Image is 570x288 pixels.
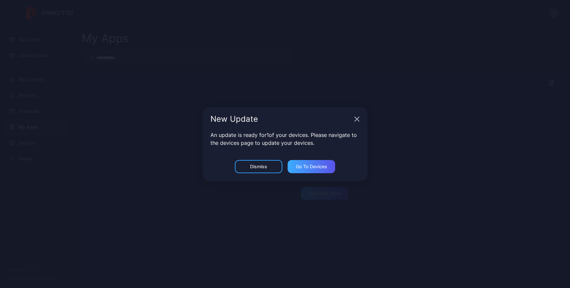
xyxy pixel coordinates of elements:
[210,131,360,147] p: An update is ready for 1 of your devices. Please navigate to the devices page to update your devi...
[210,115,352,123] div: New Update
[250,164,267,169] div: Dismiss
[288,160,335,173] button: Go to devices
[235,160,282,173] button: Dismiss
[296,164,327,169] div: Go to devices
